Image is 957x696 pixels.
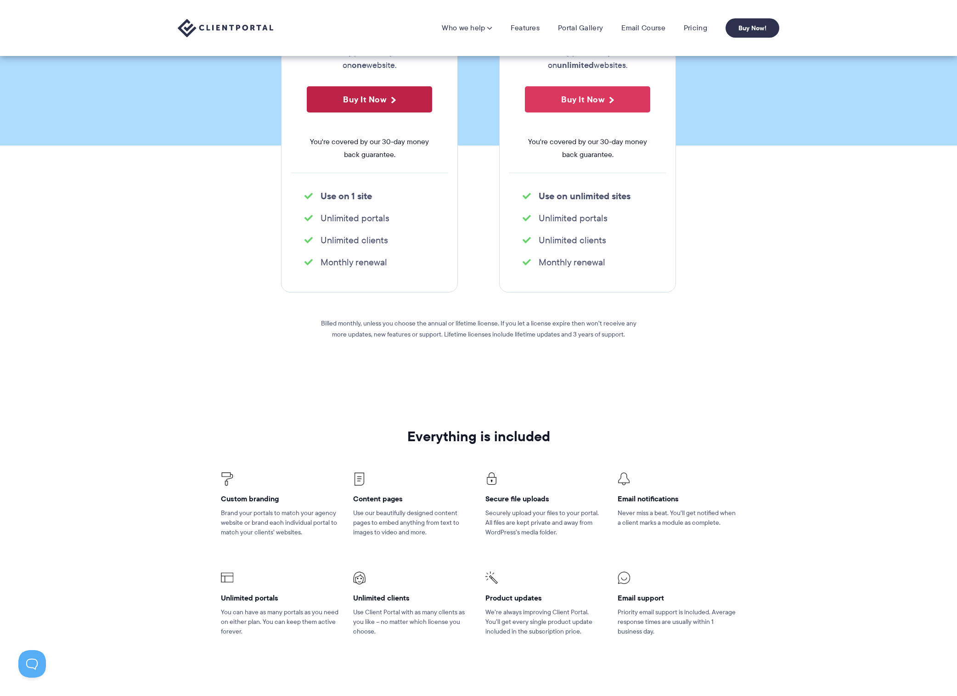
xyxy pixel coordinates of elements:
[525,135,650,161] span: You're covered by our 30-day money back guarantee.
[621,23,665,33] a: Email Course
[558,23,603,33] a: Portal Gallery
[221,572,233,584] img: Client Portal Icons
[221,494,339,504] h4: Custom branding
[353,494,472,504] h4: Content pages
[618,607,736,636] p: Priority email support is included. Average response times are usually within 1 business day.
[523,212,653,225] li: Unlimited portals
[525,86,650,112] button: Buy It Now
[313,318,644,340] p: Billed monthly, unless you choose the annual or lifetime license. If you let a license expire the...
[523,256,653,269] li: Monthly renewal
[353,607,472,636] p: Use Client Portal with as many clients as you like – no matter which license you choose.
[442,23,492,33] a: Who we help
[221,607,339,636] p: You can have as many portals as you need on either plan. You can keep them active forever.
[485,508,604,537] p: Securely upload your files to your portal. All files are kept private and away from WordPress’s m...
[352,59,366,71] strong: one
[523,234,653,247] li: Unlimited clients
[539,189,630,203] strong: Use on unlimited sites
[485,607,604,636] p: We’re always improving Client Portal. You’ll get every single product update included in the subs...
[618,572,630,584] img: Client Portal Icons
[307,135,432,161] span: You're covered by our 30-day money back guarantee.
[304,256,434,269] li: Monthly renewal
[304,234,434,247] li: Unlimited clients
[485,494,604,504] h4: Secure file uploads
[221,429,737,444] h2: Everything is included
[321,189,372,203] strong: Use on 1 site
[618,494,736,504] h4: Email notifications
[618,508,736,528] p: Never miss a beat. You’ll get notified when a client marks a module as complete.
[221,508,339,537] p: Brand your portals to match your agency website or brand each individual portal to match your cli...
[485,572,498,584] img: Client Portal Icons
[353,572,366,584] img: Client Portal Icons
[485,593,604,603] h4: Product updates
[353,472,366,486] img: Client Portal Icons
[307,86,432,112] button: Buy It Now
[511,23,540,33] a: Features
[618,472,630,485] img: Client Portal Icon
[353,593,472,603] h4: Unlimited clients
[485,472,498,485] img: Client Portal Icons
[221,472,233,486] img: Client Portal Icons
[18,650,46,678] iframe: Toggle Customer Support
[684,23,707,33] a: Pricing
[557,59,594,71] strong: unlimited
[726,18,779,38] a: Buy Now!
[525,46,650,72] p: As many portals as you like on websites.
[618,593,736,603] h4: Email support
[304,212,434,225] li: Unlimited portals
[221,593,339,603] h4: Unlimited portals
[353,508,472,537] p: Use our beautifully designed content pages to embed anything from text to images to video and more.
[307,46,432,72] p: As many portals as you like on website.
